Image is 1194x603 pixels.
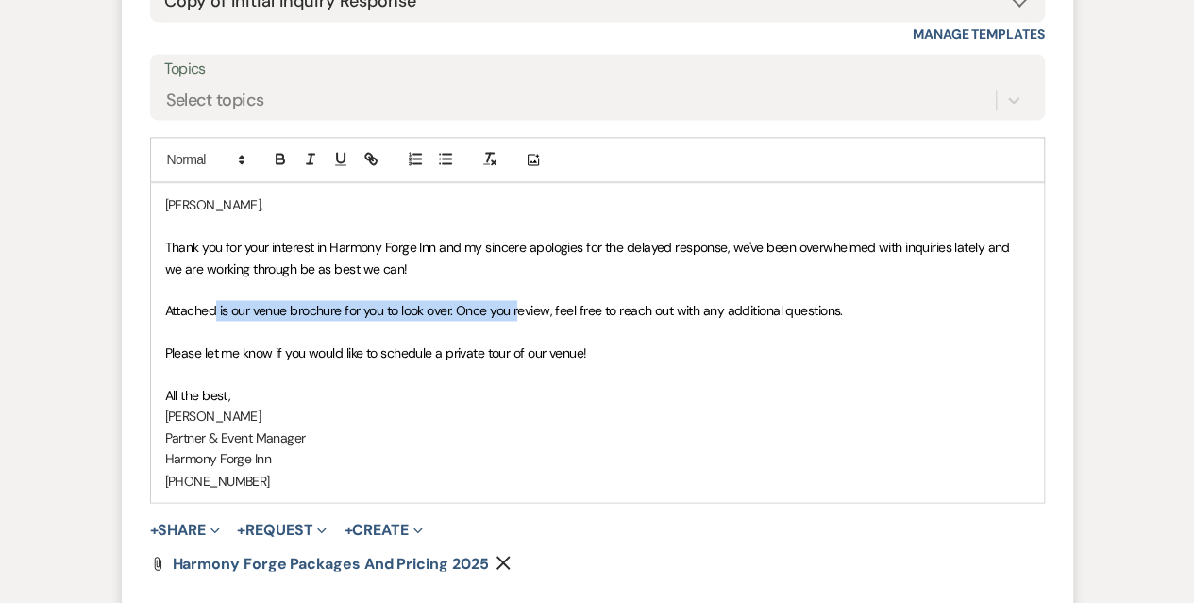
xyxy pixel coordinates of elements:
button: Create [344,522,422,537]
p: [PERSON_NAME] [165,406,1030,427]
p: Harmony Forge Inn [165,448,1030,469]
button: Share [150,522,221,537]
button: Request [237,522,327,537]
div: Select topics [166,88,264,113]
span: Attached is our venue brochure for you to look over. Once you review, feel free to reach out with... [165,302,843,319]
a: Manage Templates [913,25,1045,42]
span: All the best, [165,387,231,404]
span: + [150,522,159,537]
label: Topics [164,56,1031,83]
p: [PERSON_NAME], [165,194,1030,215]
p: [PHONE_NUMBER] [165,470,1030,491]
span: Please let me know if you would like to schedule a private tour of our venue! [165,344,587,361]
p: Partner & Event Manager [165,427,1030,448]
span: Thank you for your interest in Harmony Forge Inn and my sincere apologies for the delayed respons... [165,239,1014,276]
a: Harmony Forge Packages and Pricing 2025 [173,556,489,571]
span: + [344,522,352,537]
span: + [237,522,245,537]
span: Harmony Forge Packages and Pricing 2025 [173,553,489,573]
